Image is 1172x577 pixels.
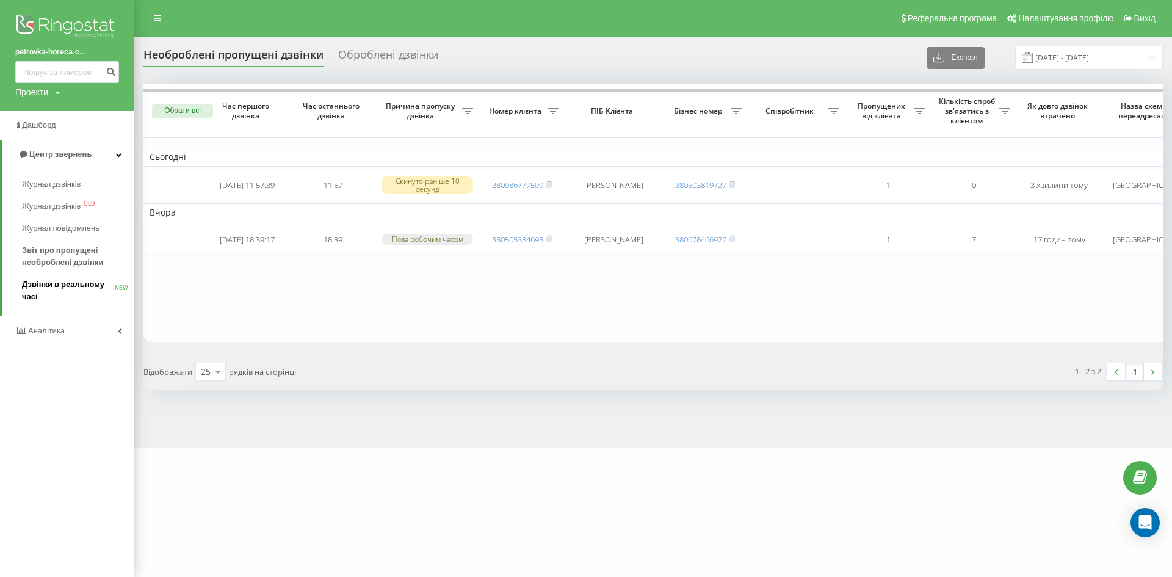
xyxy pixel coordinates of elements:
[300,101,366,120] span: Час останнього дзвінка
[1130,508,1160,537] div: Open Intercom Messenger
[1026,101,1092,120] span: Як довго дзвінок втрачено
[29,150,92,159] span: Центр звернень
[143,48,324,67] div: Необроблені пропущені дзвінки
[1134,13,1156,23] span: Вихід
[22,222,99,234] span: Журнал повідомлень
[845,225,931,255] td: 1
[1075,365,1101,377] div: 1 - 2 з 2
[754,106,828,116] span: Співробітник
[28,326,65,335] span: Аналiтика
[15,86,48,98] div: Проекти
[229,366,296,377] span: рядків на сторінці
[22,178,81,191] span: Журнал дзвінків
[22,120,56,129] span: Дашборд
[22,244,128,269] span: Звіт про пропущені необроблені дзвінки
[201,366,211,378] div: 25
[290,169,375,201] td: 11:57
[22,239,134,274] a: Звіт про пропущені необроблені дзвінки
[152,104,213,118] button: Обрати всі
[931,225,1016,255] td: 7
[852,101,914,120] span: Пропущених від клієнта
[290,225,375,255] td: 18:39
[1126,363,1144,380] a: 1
[1016,169,1102,201] td: 3 хвилини тому
[15,61,119,83] input: Пошук за номером
[845,169,931,201] td: 1
[565,225,662,255] td: [PERSON_NAME]
[575,106,652,116] span: ПІБ Клієнта
[492,234,543,245] a: 380505384698
[931,169,1016,201] td: 0
[22,274,134,308] a: Дзвінки в реальному часіNEW
[485,106,548,116] span: Номер клієнта
[22,278,115,303] span: Дзвінки в реальному часі
[492,180,543,191] a: 380986777599
[908,13,997,23] span: Реферальна програма
[204,225,290,255] td: [DATE] 18:39:17
[22,217,134,239] a: Журнал повідомлень
[204,169,290,201] td: [DATE] 11:57:39
[675,234,726,245] a: 380678466927
[22,200,81,212] span: Журнал дзвінків
[668,106,731,116] span: Бізнес номер
[22,173,134,195] a: Журнал дзвінків
[214,101,280,120] span: Час першого дзвінка
[1018,13,1113,23] span: Налаштування профілю
[565,169,662,201] td: [PERSON_NAME]
[15,46,119,58] a: petrovka-horeca.c...
[382,234,473,244] div: Поза робочим часом
[382,176,473,194] div: Скинуто раніше 10 секунд
[1016,225,1102,255] td: 17 годин тому
[338,48,438,67] div: Оброблені дзвінки
[675,180,726,191] a: 380503819727
[382,101,462,120] span: Причина пропуску дзвінка
[22,195,134,217] a: Журнал дзвінківOLD
[927,47,985,69] button: Експорт
[15,12,119,43] img: Ringostat logo
[937,96,999,125] span: Кількість спроб зв'язатись з клієнтом
[2,140,134,169] a: Центр звернень
[143,366,192,377] span: Відображати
